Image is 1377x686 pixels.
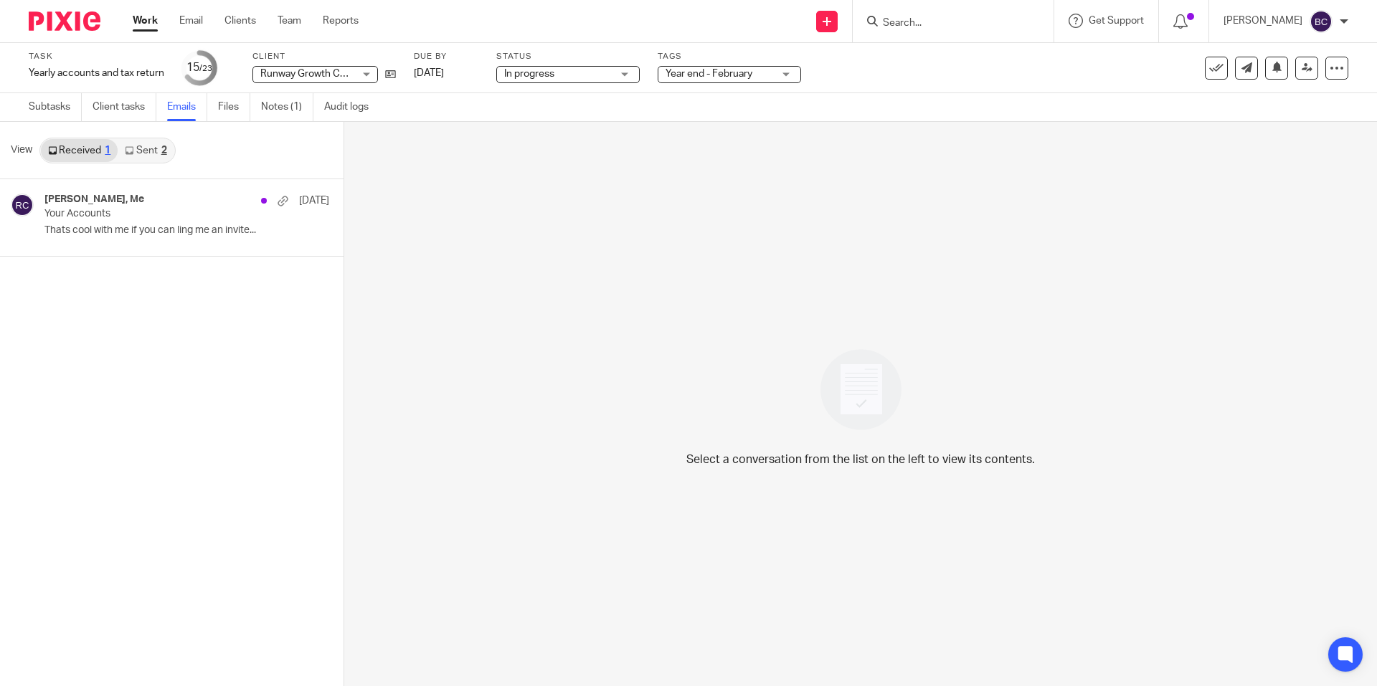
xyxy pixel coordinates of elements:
[44,194,144,206] h4: [PERSON_NAME], Me
[278,14,301,28] a: Team
[11,143,32,158] span: View
[29,51,164,62] label: Task
[118,139,174,162] a: Sent2
[323,14,359,28] a: Reports
[496,51,640,62] label: Status
[261,93,313,121] a: Notes (1)
[504,69,554,79] span: In progress
[29,11,100,31] img: Pixie
[252,51,396,62] label: Client
[105,146,110,156] div: 1
[161,146,167,156] div: 2
[11,194,34,216] img: svg%3E
[1224,14,1302,28] p: [PERSON_NAME]
[224,14,256,28] a: Clients
[44,208,273,220] p: Your Accounts
[29,66,164,80] div: Yearly accounts and tax return
[199,65,212,72] small: /23
[414,68,444,78] span: [DATE]
[1089,16,1144,26] span: Get Support
[260,69,399,79] span: Runway Growth Consulting Ltd
[186,59,212,76] div: 15
[324,93,379,121] a: Audit logs
[179,14,203,28] a: Email
[41,139,118,162] a: Received1
[686,451,1035,468] p: Select a conversation from the list on the left to view its contents.
[658,51,801,62] label: Tags
[44,224,329,237] p: Thats cool with me if you can ling me an invite...
[811,340,911,439] img: image
[167,93,207,121] a: Emails
[666,69,752,79] span: Year end - February
[133,14,158,28] a: Work
[299,194,329,208] p: [DATE]
[218,93,250,121] a: Files
[1310,10,1333,33] img: svg%3E
[93,93,156,121] a: Client tasks
[29,93,82,121] a: Subtasks
[881,17,1011,30] input: Search
[414,51,478,62] label: Due by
